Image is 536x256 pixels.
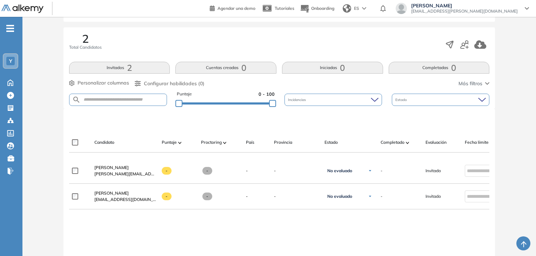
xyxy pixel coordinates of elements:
[343,4,351,13] img: world
[202,167,213,175] span: -
[94,190,129,196] span: [PERSON_NAME]
[381,139,404,146] span: Completado
[94,171,156,177] span: [PERSON_NAME][EMAIL_ADDRESS][PERSON_NAME][DOMAIN_NAME]
[458,80,489,87] button: Más filtros
[282,62,383,74] button: Iniciadas0
[94,139,114,146] span: Candidato
[288,97,307,102] span: Incidencias
[6,28,14,29] i: -
[69,44,102,50] span: Total Candidatos
[426,168,441,174] span: Invitado
[458,80,482,87] span: Más filtros
[327,194,352,199] span: No evaluado
[72,95,81,104] img: SEARCH_ALT
[69,79,129,87] button: Personalizar columnas
[135,80,205,87] button: Configurar habilidades (0)
[162,193,172,200] span: -
[162,139,177,146] span: Puntaje
[175,62,276,74] button: Cuentas creadas0
[392,94,489,106] div: Estado
[426,139,447,146] span: Evaluación
[144,80,205,87] span: Configurar habilidades (0)
[406,142,409,144] img: [missing "en.ARROW_ALT" translation]
[274,193,319,200] span: -
[69,62,170,74] button: Invitados2
[274,168,319,174] span: -
[411,3,518,8] span: [PERSON_NAME]
[354,5,359,12] span: ES
[381,193,382,200] span: -
[202,193,213,200] span: -
[94,164,156,171] a: [PERSON_NAME]
[1,5,43,13] img: Logo
[210,4,255,12] a: Agendar una demo
[284,94,382,106] div: Incidencias
[275,6,294,11] span: Tutoriales
[311,6,334,11] span: Onboarding
[389,62,490,74] button: Completadas0
[411,8,518,14] span: [EMAIL_ADDRESS][PERSON_NAME][DOMAIN_NAME]
[223,142,227,144] img: [missing "en.ARROW_ALT" translation]
[94,190,156,196] a: [PERSON_NAME]
[246,193,248,200] span: -
[324,139,338,146] span: Estado
[162,167,172,175] span: -
[465,139,489,146] span: Fecha límite
[94,165,129,170] span: [PERSON_NAME]
[217,6,255,11] span: Agendar una demo
[426,193,441,200] span: Invitado
[368,169,372,173] img: Ícono de flecha
[300,1,334,16] button: Onboarding
[246,168,248,174] span: -
[9,58,12,64] span: Y
[201,139,222,146] span: Proctoring
[78,79,129,87] span: Personalizar columnas
[274,139,292,146] span: Provincia
[327,168,352,174] span: No evaluado
[178,142,182,144] img: [missing "en.ARROW_ALT" translation]
[381,168,382,174] span: -
[368,194,372,198] img: Ícono de flecha
[82,33,89,44] span: 2
[246,139,254,146] span: País
[362,7,366,10] img: arrow
[259,91,275,97] span: 0 - 100
[395,97,408,102] span: Estado
[94,196,156,203] span: [EMAIL_ADDRESS][DOMAIN_NAME]
[177,91,192,97] span: Puntaje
